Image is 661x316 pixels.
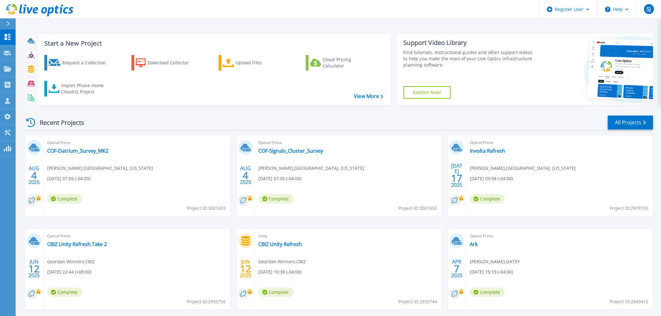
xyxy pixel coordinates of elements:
[47,241,107,247] a: CBIZ Unity Refresh Take 2
[470,269,513,275] span: [DATE] 15:19 (-04:00)
[47,165,153,172] span: [PERSON_NAME] , [GEOGRAPHIC_DATA], [US_STATE]
[470,165,576,172] span: [PERSON_NAME] , [GEOGRAPHIC_DATA], [US_STATE]
[259,165,365,172] span: [PERSON_NAME] , [GEOGRAPHIC_DATA], [US_STATE]
[47,194,82,204] span: Complete
[61,82,110,95] div: Import Phone Home CloudIQ Project
[470,175,513,182] span: [DATE] 09:58 (-04:00)
[219,55,288,71] a: Upload Files
[451,164,463,187] div: [DATE] 2025
[240,257,251,280] div: JUN 2025
[404,39,535,47] div: Support Video Library
[354,93,383,99] a: View More
[47,175,90,182] span: [DATE] 07:05 (-04:00)
[259,258,306,265] span: Geordan Winners , CBIZ
[47,258,95,265] span: Geordan Winners , CBIZ
[47,269,91,275] span: [DATE] 22:44 (+08:00)
[470,139,649,146] span: Optical Prime
[470,233,649,239] span: Optical Prime
[610,298,649,305] span: Project ID: 2849412
[398,205,437,212] span: Project ID: 3001652
[24,115,93,130] div: Recent Projects
[610,205,649,212] span: Project ID: 2979730
[404,49,535,68] div: Find tutorials, instructional guides and other support videos to help you make the most of your L...
[608,116,653,130] a: All Projects
[240,266,251,271] span: 12
[132,55,201,71] a: Download Collector
[259,241,302,247] a: CBIZ Unity Refresh
[470,194,505,204] span: Complete
[28,164,40,187] div: AUG 2025
[147,57,197,69] div: Download Collector
[451,257,463,280] div: APR 2025
[28,266,40,271] span: 12
[187,205,226,212] span: Project ID: 3001653
[47,288,82,297] span: Complete
[28,257,40,280] div: JUN 2025
[454,266,460,271] span: 7
[306,55,375,71] a: Cloud Pricing Calculator
[240,164,251,187] div: AUG 2025
[470,148,505,154] a: Involta Refresh
[259,269,302,275] span: [DATE] 10:38 (-04:00)
[398,298,437,305] span: Project ID: 2935744
[62,57,112,69] div: Request a Collection
[470,241,478,247] a: Ark
[259,288,294,297] span: Complete
[259,139,438,146] span: Optical Prime
[259,175,302,182] span: [DATE] 07:05 (-04:00)
[187,298,226,305] span: Project ID: 2935756
[44,55,114,71] a: Request a Collection
[404,86,451,99] a: Explore Now!
[47,139,227,146] span: Optical Prime
[236,57,286,69] div: Upload Files
[647,7,651,12] span: SJ
[470,258,520,265] span: [PERSON_NAME] , OATEY
[470,288,505,297] span: Complete
[451,175,463,181] span: 17
[259,194,294,204] span: Complete
[323,57,373,69] div: Cloud Pricing Calculator
[259,233,438,239] span: Unity
[243,173,248,178] span: 4
[31,173,37,178] span: 4
[259,148,323,154] a: COF-Signals_Cluster_Survey
[47,148,108,154] a: COF-Datrium_Survey_MK2
[47,233,227,239] span: Optical Prime
[44,40,383,47] h3: Start a New Project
